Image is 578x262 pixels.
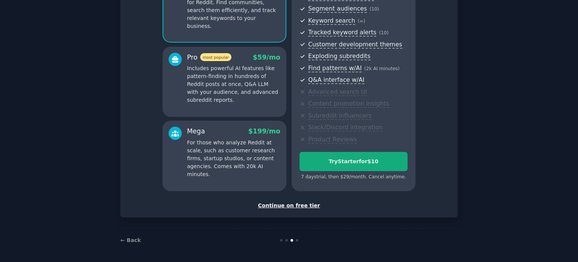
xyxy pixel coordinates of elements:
[308,76,364,84] span: Q&A interface w/AI
[308,29,376,37] span: Tracked keyword alerts
[308,5,367,13] span: Segment audiences
[300,158,407,165] div: Try Starter for $10
[308,112,371,120] span: Subreddit influencers
[128,202,450,210] div: Continue on free tier
[308,100,389,108] span: Content promotion insights
[308,64,362,72] span: Find patterns w/AI
[370,6,379,12] span: ( 10 )
[308,136,357,144] span: Product Reviews
[358,18,365,24] span: ( ∞ )
[200,53,232,61] span: most popular
[308,17,355,25] span: Keyword search
[120,237,141,243] a: ← Back
[187,53,231,62] div: Pro
[308,52,370,60] span: Exploding subreddits
[300,174,408,181] div: 7 days trial, then $ 29 /month . Cancel anytime.
[187,64,280,104] p: Includes powerful AI features like pattern-finding in hundreds of Reddit posts at once, Q&A LLM w...
[308,124,383,132] span: Slack/Discord integration
[248,127,280,135] span: $ 199 /mo
[308,88,367,96] span: Advanced search UI
[253,54,280,61] span: $ 59 /mo
[364,66,400,71] span: ( 2k AI minutes )
[379,30,388,35] span: ( 10 )
[187,139,280,178] p: For those who analyze Reddit at scale, such as customer research firms, startup studios, or conte...
[300,152,408,171] button: TryStarterfor$10
[308,41,402,49] span: Customer development themes
[187,127,205,136] div: Mega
